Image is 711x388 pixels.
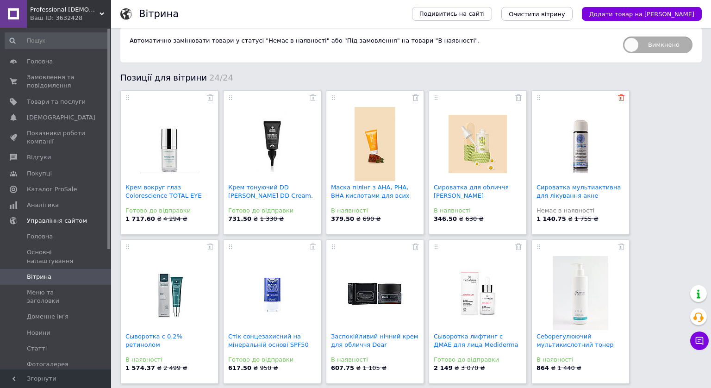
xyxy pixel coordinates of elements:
span: Відгуки [27,153,51,162]
button: Додати товар на [PERSON_NAME] [582,7,702,21]
span: 4 294 ₴ [163,215,187,222]
a: Подивитись на сайті [412,7,493,21]
a: Сыворотка лифтинг с ДМАЕ для лица Mediderma Sens-A... [434,333,518,357]
a: Прибрати з вітрини [412,94,419,100]
span: Меню та заголовки [27,288,86,305]
a: Прибрати з вітрини [618,243,624,250]
img: Крем тонуючий DD Alissa Beauté DD Cream, 30 мл (Light/Medium) [244,107,301,181]
span: 1 330 ₴ [260,215,284,222]
img: Сыворотка с 0.2% ретинолом омолаживающая Cantabria Labs Endocare Renewal Retinol 0.2% Serum (Уцінка) [140,264,199,322]
div: В наявності [125,356,213,364]
a: Стік сонцезахисний на мінеральній основі SPF50 Ben... [228,333,309,357]
div: Готово до відправки [434,356,522,364]
span: Замовлення та повідомлення [27,73,86,90]
a: Прибрати з вітрини [207,94,213,100]
span: 1 440 ₴ [557,364,581,371]
img: Сироватка мультиактивна для лікування акне Tebiskin Osk - Lotion [551,115,610,173]
span: Основні налаштування [27,248,86,265]
div: В наявності [331,207,419,215]
span: Каталог ProSale [27,185,77,194]
span: Головна [27,57,53,66]
div: Готово до відправки [125,207,213,215]
b: 607.75 [331,364,354,371]
span: Фотогалерея [27,360,69,369]
span: Очистити вітрину [509,11,565,18]
a: Прибрати з вітрини [618,94,624,100]
span: 950 ₴ [260,364,278,371]
div: Готово до відправки [228,356,316,364]
span: 3 070 ₴ [461,364,485,371]
span: [DEMOGRAPHIC_DATA] [27,113,95,122]
a: Прибрати з вітрини [515,94,522,100]
span: Головна [27,232,53,241]
b: 1 717.60 [125,215,155,222]
span: 690 ₴ [363,215,381,222]
a: Сироватка мультиактивна для лікування акне Tebiski... [536,184,621,207]
span: Подивитись на сайті [419,10,485,18]
b: 1 140.75 [536,215,566,222]
a: Прибрати з вітрини [412,243,419,250]
span: Новини [27,329,50,337]
span: 1 105 ₴ [363,364,387,371]
div: В наявності [434,207,522,215]
span: ₴ [331,215,363,222]
span: Вимкнено [623,37,692,53]
b: 2 149 [434,364,453,371]
span: Вітрина [27,273,51,281]
span: 630 ₴ [466,215,484,222]
a: Прибрати з вітрини [310,243,316,250]
span: Автоматично замінювати товари у статусі "Немає в наявності" або "Під замовлення" на товари "В ная... [130,37,480,44]
span: ₴ [536,364,557,371]
a: Крем тонуючий DD [PERSON_NAME] DD Cream, 30 мл (Li... [228,184,313,207]
b: 617.50 [228,364,251,371]
b: 346.50 [434,215,457,222]
span: Показники роботи компанії [27,129,86,146]
a: Прибрати з вітрини [310,94,316,100]
a: Заспокійливий нічний крем для обличчя Dear [PERSON_NAME] ... [331,333,418,357]
span: ₴ [331,364,363,371]
span: Professional Сosmetics [30,6,100,14]
span: ₴ [125,364,163,371]
button: Очистити вітрину [501,7,572,21]
a: Сыворотка с 0.2% ретинолом омолаживающая Cantabria... [125,333,182,365]
span: ₴ [434,215,466,222]
button: Чат з покупцем [690,332,709,350]
div: Готово до відправки [228,207,316,215]
a: Себорегулюючий мультикислотний тонер SMART4DERMA C... [536,333,614,357]
b: 379.50 [331,215,354,222]
a: Прибрати з вітрини [515,243,522,250]
span: Покупці [27,169,52,178]
a: Прибрати з вітрини [207,243,213,250]
div: Ваш ID: 3632428 [30,14,111,22]
img: Себорегулюючий мультикислотний тонер SMART4DERMA CUTIBIOME TONER BHA-PHA CONTROL, 500 ml [553,256,608,330]
span: ₴ [434,364,461,371]
b: 1 574.37 [125,364,155,371]
span: 24/24 [209,73,233,82]
span: Доменне ім'я [27,313,69,321]
img: Сыворотка лифтинг с ДМАЕ для лица Mediderma Sens-Age-Lift Global Restructuring serim with DMAE (F... [449,262,507,325]
span: ₴ [125,215,163,222]
span: 2 499 ₴ [163,364,187,371]
div: В наявності [536,356,624,364]
span: Товари та послуги [27,98,86,106]
span: 1 755 ₴ [574,215,598,222]
b: 864 [536,364,549,371]
div: Немає в наявності [536,207,624,215]
img: Маска пілінг з АНА, РНА, ВНА кислотами для всих типів шкіри Marie Fresh Peeling Mask (Уцінка) [355,107,395,181]
span: Додати товар на [PERSON_NAME] [589,11,694,18]
img: Крем вокруг глаз Colorescience TOTAL EYE FIRM & REPAIR CREAM 18 ml (Уцінка) [140,115,199,173]
img: Сироватка для обличчя Анті Акне Marie Fresh Anti Acne Serum (Уцінка) [449,115,507,173]
a: Сироватка для обличчя [PERSON_NAME] [PERSON_NAME] Fresh Anti A... [434,184,516,216]
a: Крем вокруг глаз Colorescience TOTAL EYE FIRM & RE... [125,184,201,207]
span: ₴ [228,364,260,371]
span: Аналітика [27,201,59,209]
span: Управління сайтом [27,217,87,225]
img: Заспокійливий нічний крем для обличчя Dear Klairs Midnight Blue Calming Cream, 30 мл (Уцінка) [346,264,404,322]
h1: Вітрина [139,8,179,19]
span: ₴ [228,215,260,222]
img: Стік сонцезахисний на мінеральній основі SPF50 Benton Mineral Sun Stick SPF50+/PA++++ [243,261,301,325]
span: Статті [27,344,47,353]
b: 731.50 [228,215,251,222]
div: Позиції для вітрини [120,72,702,83]
a: Маска пілінг з АНА, РНА, ВНА кислотами для всих ти... [331,184,410,207]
